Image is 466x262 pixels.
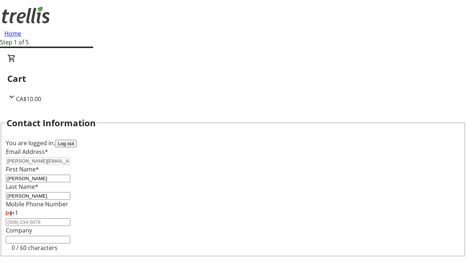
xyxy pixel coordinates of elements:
span: CA$10.00 [16,95,41,103]
h2: Contact Information [7,116,96,130]
label: First Name* [6,165,39,173]
h2: Cart [7,72,459,85]
label: Email Address* [6,148,48,156]
button: Log out [55,140,77,147]
div: CartCA$10.00 [7,54,459,103]
div: You are logged in. [6,139,460,147]
label: Last Name* [6,183,38,191]
label: Mobile Phone Number [6,200,68,208]
input: (506) 234-5678 [6,218,70,226]
label: Company [6,226,32,234]
tr-character-limit: 0 / 60 characters [12,244,58,252]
